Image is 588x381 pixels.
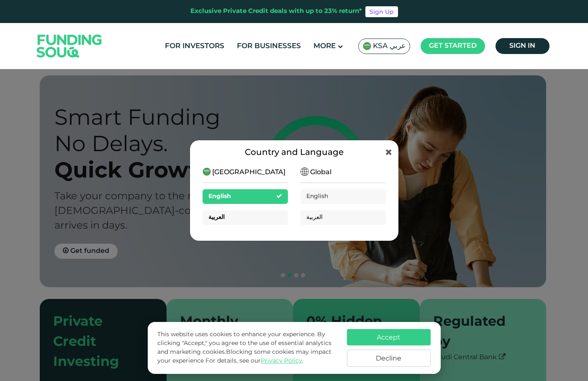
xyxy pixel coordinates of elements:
[306,193,328,199] span: English
[212,167,285,178] span: [GEOGRAPHIC_DATA]
[347,350,431,367] button: Decline
[363,42,371,50] img: SA Flag
[157,330,338,366] p: This website uses cookies to enhance your experience. By clicking "Accept," you agree to the use ...
[208,214,225,220] span: العربية
[313,43,336,50] span: More
[373,41,406,51] span: KSA عربي
[205,358,303,364] span: For details, see our .
[509,43,535,49] span: Sign in
[203,167,211,176] img: SA Flag
[157,349,331,364] span: Blocking some cookies may impact your experience
[235,39,303,53] a: For Businesses
[306,214,323,220] span: العربية
[310,167,331,178] span: Global
[429,43,477,49] span: Get started
[365,6,398,17] a: Sign Up
[300,167,309,176] img: SA Flag
[261,358,302,364] a: Privacy Policy
[190,7,362,16] div: Exclusive Private Credit deals with up to 23% return*
[28,25,110,67] img: Logo
[163,39,226,53] a: For Investors
[496,38,549,54] a: Sign in
[347,329,431,345] button: Accept
[208,193,231,199] span: English
[203,147,386,159] div: Country and Language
